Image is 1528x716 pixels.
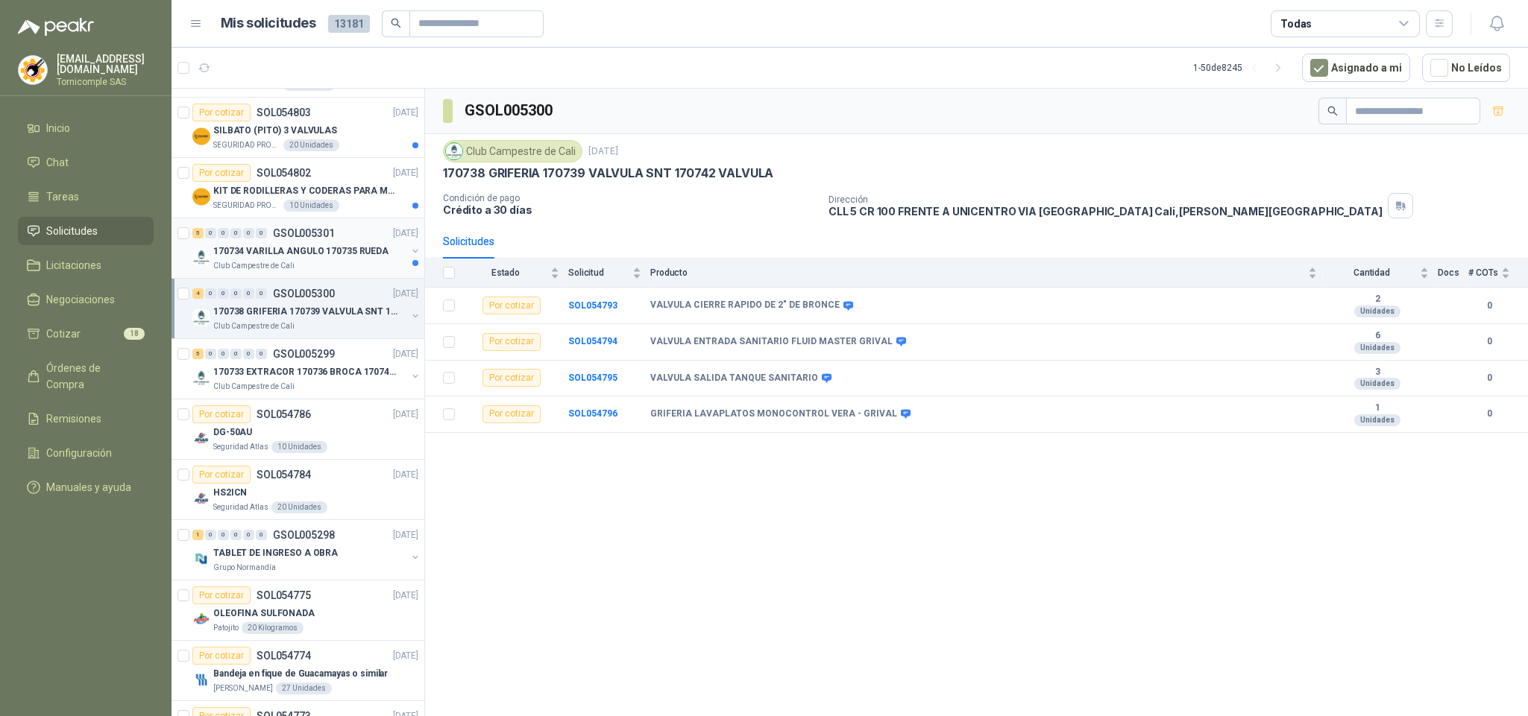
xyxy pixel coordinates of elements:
button: No Leídos [1422,54,1510,82]
p: CLL 5 CR 100 FRENTE A UNICENTRO VIA [GEOGRAPHIC_DATA] Cali , [PERSON_NAME][GEOGRAPHIC_DATA] [829,205,1383,218]
img: Company Logo [192,610,210,628]
img: Company Logo [192,671,210,688]
a: Configuración [18,439,154,467]
th: Solicitud [568,259,650,288]
a: SOL054794 [568,336,617,346]
div: Por cotizar [482,369,541,387]
div: Por cotizar [482,297,541,314]
a: Por cotizarSOL054803[DATE] Company LogoSILBATO (PITO) 3 VALVULASSEGURIDAD PROVISER LTDA20 Unidades [172,98,424,158]
b: 0 [1468,407,1510,421]
div: 0 [218,349,229,359]
b: 1 [1326,402,1429,414]
b: VALVULA ENTRADA SANITARIO FLUID MASTER GRIVAL [650,336,893,348]
b: 3 [1326,367,1429,378]
a: Licitaciones [18,251,154,279]
div: 0 [205,349,216,359]
img: Company Logo [192,308,210,326]
a: 5 0 0 0 0 0 GSOL005301[DATE] Company Logo170734 VARILLA ANGULO 170735 RUEDAClub Campestre de Cali [192,224,421,272]
span: Cantidad [1326,267,1417,278]
th: Estado [464,259,568,288]
p: [DATE] [393,347,418,361]
a: SOL054795 [568,373,617,383]
p: Seguridad Atlas [213,501,268,513]
img: Company Logo [192,248,210,266]
p: [DATE] [393,468,418,482]
a: Órdenes de Compra [18,354,154,399]
p: SOL054784 [257,469,311,480]
p: Patojito [213,622,239,634]
div: 0 [256,228,267,238]
p: [EMAIL_ADDRESS][DOMAIN_NAME] [57,54,154,75]
a: Solicitudes [18,217,154,245]
div: Club Campestre de Cali [443,140,582,162]
div: 0 [256,288,267,299]
button: Asignado a mi [1302,54,1410,82]
p: GSOL005299 [273,349,335,359]
div: Unidades [1354,414,1400,426]
div: 1 [192,530,204,540]
p: [DATE] [393,589,418,603]
div: 0 [256,530,267,540]
div: 0 [205,530,216,540]
p: 170734 VARILLA ANGULO 170735 RUEDA [213,244,389,259]
div: 0 [218,288,229,299]
a: Remisiones [18,405,154,433]
p: SOL054786 [257,409,311,419]
p: HS2ICN [213,486,247,500]
span: Órdenes de Compra [46,360,139,393]
p: Bandeja en fique de Guacamayas o similar [213,667,388,681]
p: [DATE] [393,649,418,663]
div: 20 Kilogramos [242,622,304,634]
span: Manuales y ayuda [46,479,131,495]
div: 0 [230,349,242,359]
p: SEGURIDAD PROVISER LTDA [213,200,280,212]
p: SOL054774 [257,650,311,661]
div: 0 [230,288,242,299]
p: [DATE] [393,226,418,241]
div: Por cotizar [192,104,251,121]
span: Inicio [46,120,70,136]
p: KIT DE RODILLERAS Y CODERAS PARA MOTORIZADO [213,184,399,198]
th: Docs [1438,259,1468,288]
p: GSOL005301 [273,228,335,238]
a: SOL054793 [568,300,617,311]
b: 0 [1468,335,1510,349]
th: Producto [650,259,1326,288]
b: VALVULA SALIDA TANQUE SANITARIO [650,373,818,384]
div: Unidades [1354,378,1400,390]
a: Por cotizarSOL054802[DATE] Company LogoKIT DE RODILLERAS Y CODERAS PARA MOTORIZADOSEGURIDAD PROVI... [172,158,424,218]
span: Tareas [46,188,79,205]
p: [DATE] [393,166,418,180]
a: Negociaciones [18,285,154,314]
p: Club Campestre de Cali [213,260,295,272]
div: 0 [256,349,267,359]
a: Por cotizarSOL054774[DATE] Company LogoBandeja en fique de Guacamayas o similar[PERSON_NAME]27 Un... [172,641,424,701]
div: Por cotizar [192,164,251,182]
b: 2 [1326,294,1429,305]
div: Por cotizar [192,647,251,665]
p: Dirección [829,194,1383,205]
b: VALVULA CIERRE RAPIDO DE 2" DE BRONCE [650,300,840,311]
b: 0 [1468,371,1510,385]
div: 0 [218,228,229,238]
span: Estado [464,267,547,278]
span: 13181 [328,15,370,33]
span: 18 [124,328,145,340]
a: 4 0 0 0 0 0 GSOL005300[DATE] Company Logo170738 GRIFERIA 170739 VALVULA SNT 170742 VALVULAClub Ca... [192,285,421,332]
a: Cotizar18 [18,320,154,348]
span: Configuración [46,445,112,461]
p: 170738 GRIFERIA 170739 VALVULA SNT 170742 VALVULA [213,305,399,319]
p: Seguridad Atlas [213,441,268,453]
span: Cotizar [46,326,81,342]
img: Company Logo [446,143,462,159]
a: Por cotizarSOL054786[DATE] Company LogoDG-50AUSeguridad Atlas10 Unidades [172,399,424,460]
a: Chat [18,148,154,177]
div: 0 [205,288,216,299]
a: 5 0 0 0 0 0 GSOL005299[DATE] Company Logo170733 EXTRACOR 170736 BROCA 170743 PORTACANDClub Campes... [192,345,421,393]
span: Licitaciones [46,257,101,273]
p: OLEOFINA SULFONADA [213,606,315,621]
p: SEGURIDAD PROVISER LTDA [213,139,280,151]
span: # COTs [1468,267,1498,278]
a: 1 0 0 0 0 0 GSOL005298[DATE] Company LogoTABLET DE INGRESO A OBRAGrupo Normandía [192,526,421,574]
